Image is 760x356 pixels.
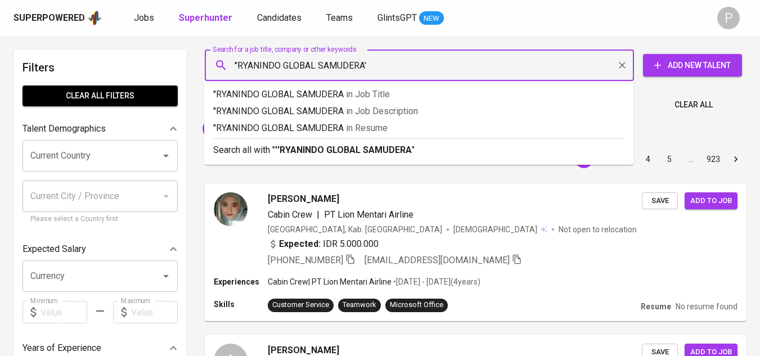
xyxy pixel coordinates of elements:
[268,255,343,265] span: [PHONE_NUMBER]
[365,255,510,265] span: [EMAIL_ADDRESS][DOMAIN_NAME]
[727,150,745,168] button: Go to next page
[23,341,101,355] p: Years of Experience
[214,192,248,226] img: 5df3ce59-fe0a-435d-b066-6d036433ce03.jpg
[214,276,268,287] p: Experiences
[717,7,740,29] div: P
[134,12,154,23] span: Jobs
[690,195,732,208] span: Add to job
[268,209,312,220] span: Cabin Crew
[268,237,379,251] div: IDR 5.000.000
[682,154,700,165] div: …
[158,268,174,284] button: Open
[346,89,390,100] span: in Job Title
[87,10,102,26] img: app logo
[326,11,355,25] a: Teams
[453,224,539,235] span: [DEMOGRAPHIC_DATA]
[390,300,443,310] div: Microsoft Office
[275,145,412,155] b: ''RYANINDO GLOBAL SAMUDERA
[268,192,339,206] span: [PERSON_NAME]
[346,106,418,116] span: in Job Description
[23,238,178,260] div: Expected Salary
[203,120,289,138] div: ''[PERSON_NAME]''
[559,224,637,235] p: Not open to relocation
[179,12,232,23] b: Superhunter
[213,143,624,157] p: Search all with " "
[392,276,480,287] p: • [DATE] - [DATE] ( 4 years )
[652,58,733,73] span: Add New Talent
[158,148,174,164] button: Open
[213,88,624,101] p: ''RYANINDO GLOBAL SAMUDERA
[685,192,737,210] button: Add to job
[213,105,624,118] p: ''RYANINDO GLOBAL SAMUDERA
[279,237,321,251] b: Expected:
[213,121,624,135] p: ''RYANINDO GLOBAL SAMUDERA
[131,301,178,323] input: Value
[676,301,737,312] p: No resume found
[214,299,268,310] p: Skills
[343,300,376,310] div: Teamwork
[703,150,723,168] button: Go to page 923
[30,214,170,225] p: Please select a Country first
[257,12,302,23] span: Candidates
[647,195,672,208] span: Save
[377,11,444,25] a: GlintsGPT NEW
[32,89,169,103] span: Clear All filters
[639,150,657,168] button: Go to page 4
[23,58,178,76] h6: Filters
[268,224,442,235] div: [GEOGRAPHIC_DATA], Kab. [GEOGRAPHIC_DATA]
[317,208,320,222] span: |
[272,300,329,310] div: Customer Service
[326,12,353,23] span: Teams
[419,13,444,24] span: NEW
[257,11,304,25] a: Candidates
[134,11,156,25] a: Jobs
[346,123,388,133] span: in Resume
[670,94,717,115] button: Clear All
[23,85,178,106] button: Clear All filters
[14,12,85,25] div: Superpowered
[614,57,630,73] button: Clear
[377,12,417,23] span: GlintsGPT
[203,123,277,134] span: ''[PERSON_NAME]''
[205,183,746,321] a: [PERSON_NAME]Cabin Crew|PT Lion Mentari Airline[GEOGRAPHIC_DATA], Kab. [GEOGRAPHIC_DATA][DEMOGRAP...
[660,150,678,168] button: Go to page 5
[552,150,746,168] nav: pagination navigation
[643,54,742,76] button: Add New Talent
[41,301,87,323] input: Value
[641,301,671,312] p: Resume
[14,10,102,26] a: Superpoweredapp logo
[268,276,392,287] p: Cabin Crew | PT Lion Mentari Airline
[674,98,713,112] span: Clear All
[23,118,178,140] div: Talent Demographics
[23,242,86,256] p: Expected Salary
[324,209,413,220] span: PT Lion Mentari Airline
[179,11,235,25] a: Superhunter
[642,192,678,210] button: Save
[23,122,106,136] p: Talent Demographics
